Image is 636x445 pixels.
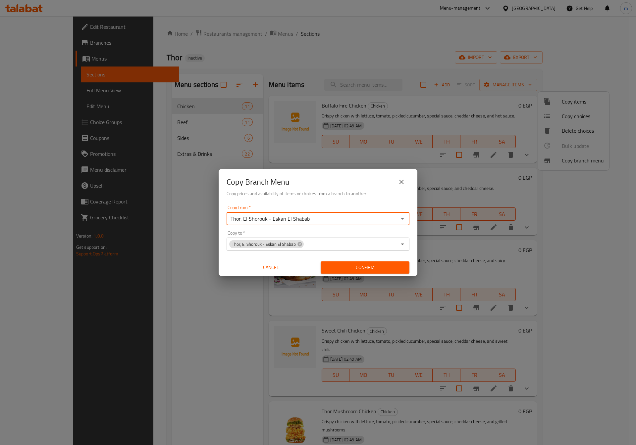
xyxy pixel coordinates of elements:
button: Confirm [321,261,409,274]
h6: Copy prices and availability of items or choices from a branch to another [227,190,409,197]
span: Thor, El Shorouk - Eskan El Shabab [229,241,298,247]
button: Open [398,214,407,223]
span: Confirm [326,263,404,272]
span: Cancel [229,263,313,272]
h2: Copy Branch Menu [227,177,290,187]
button: Open [398,240,407,249]
button: Cancel [227,261,315,274]
div: Thor, El Shorouk - Eskan El Shabab [229,240,304,248]
button: close [394,174,409,190]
